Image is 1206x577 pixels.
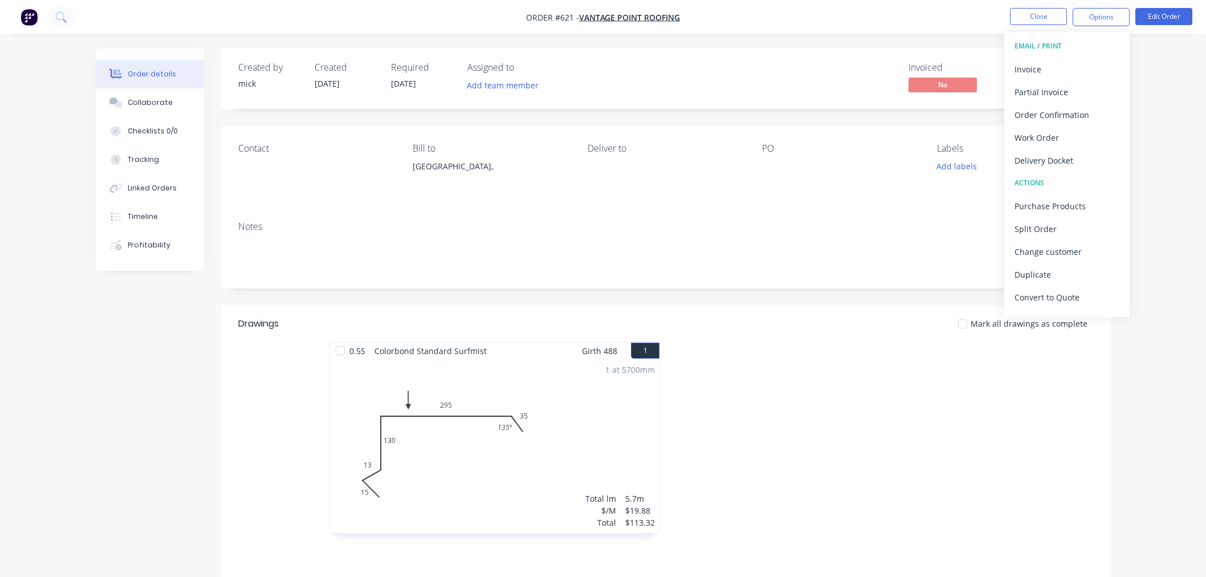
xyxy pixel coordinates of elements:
div: Assigned to [467,62,581,73]
div: Deliver to [588,143,744,154]
div: [GEOGRAPHIC_DATA], [413,159,569,195]
div: Delivery Docket [1014,152,1119,169]
button: Close [1010,8,1067,25]
div: Created by [238,62,301,73]
img: Factory [21,9,38,26]
span: [DATE] [391,78,416,89]
div: Contact [238,143,394,154]
span: Mark all drawings as complete [971,318,1087,330]
div: Purchase Products [1014,198,1119,214]
button: Options [1073,8,1130,26]
div: EMAIL / PRINT [1014,39,1119,54]
div: Total lm [585,493,616,505]
div: Duplicate [1014,266,1119,283]
div: Timeline [128,212,158,222]
div: Invoice [1014,61,1119,78]
button: Tracking [96,145,204,174]
div: Split Order [1014,221,1119,237]
button: Collaborate [96,88,204,117]
div: Tracking [128,155,159,165]
div: Collaborate [128,97,173,108]
div: mick [238,78,301,90]
div: PO [762,143,918,154]
button: Add team member [467,78,545,93]
span: No [908,78,977,92]
div: Required [391,62,454,73]
span: Girth 488 [582,343,617,359]
button: Checklists 0/0 [96,117,204,145]
span: Colorbond Standard Surfmist [370,343,491,359]
div: 0151313029535135º1 at 5700mmTotal lm$/MTotal5.7m$19.88$113.32 [330,359,659,533]
div: 1 at 5700mm [605,364,655,376]
div: Partial Invoice [1014,84,1119,100]
div: Labels [937,143,1093,154]
div: $/M [585,505,616,517]
div: Order details [128,69,176,79]
div: $19.88 [625,505,655,517]
div: Total [585,517,616,529]
div: $113.32 [625,517,655,529]
div: [GEOGRAPHIC_DATA], [413,159,569,174]
button: Timeline [96,202,204,231]
div: Drawings [238,317,279,331]
button: Order details [96,60,204,88]
button: 1 [631,343,659,359]
div: Profitability [128,240,170,250]
div: Bill to [413,143,569,154]
button: Edit Order [1135,8,1192,25]
div: Archive [1014,312,1119,328]
div: Linked Orders [128,183,177,193]
span: [DATE] [315,78,340,89]
span: 0.55 [345,343,370,359]
div: Work Order [1014,129,1119,146]
div: Convert to Quote [1014,289,1119,306]
button: Add labels [930,159,983,174]
button: Add team member [461,78,545,93]
div: Order Confirmation [1014,107,1119,123]
div: Invoiced [908,62,994,73]
div: 5.7m [625,493,655,505]
div: Created [315,62,377,73]
div: Checklists 0/0 [128,126,178,136]
div: Notes [238,221,1093,232]
button: Profitability [96,231,204,259]
button: Linked Orders [96,174,204,202]
span: Order #621 - [526,12,579,23]
a: vantage point roofing [579,12,680,23]
div: Change customer [1014,243,1119,260]
div: ACTIONS [1014,176,1119,190]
